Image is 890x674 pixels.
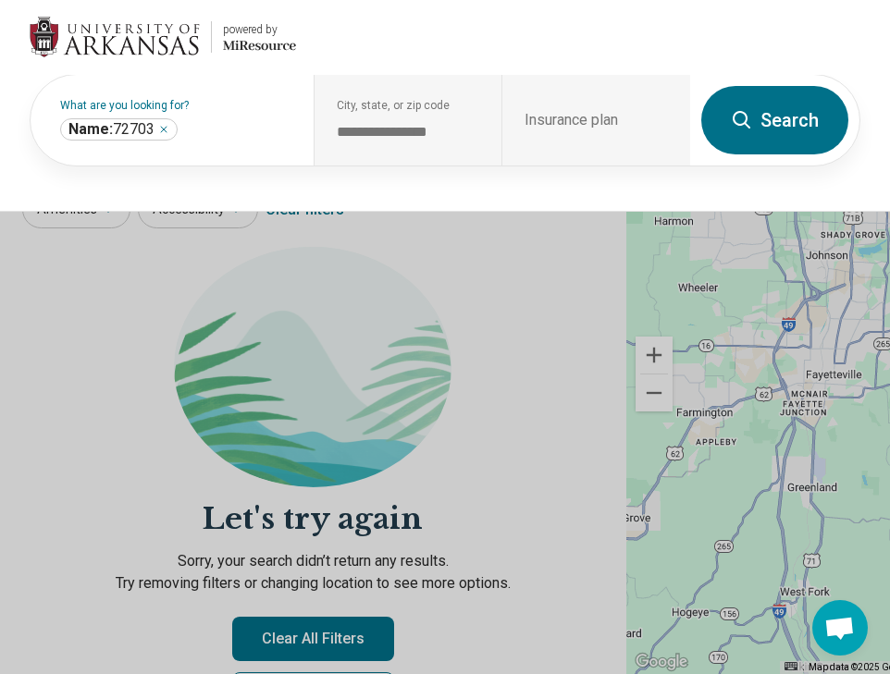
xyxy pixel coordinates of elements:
div: powered by [223,21,296,38]
img: University of Arkansas [30,15,200,59]
span: 72703 [68,120,155,139]
span: Name: [68,120,113,138]
button: 72703 [158,124,169,135]
label: What are you looking for? [60,100,291,111]
div: 72703 [60,118,178,141]
button: Search [701,86,848,154]
div: Open chat [812,600,868,656]
a: University of Arkansaspowered by [30,15,296,59]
